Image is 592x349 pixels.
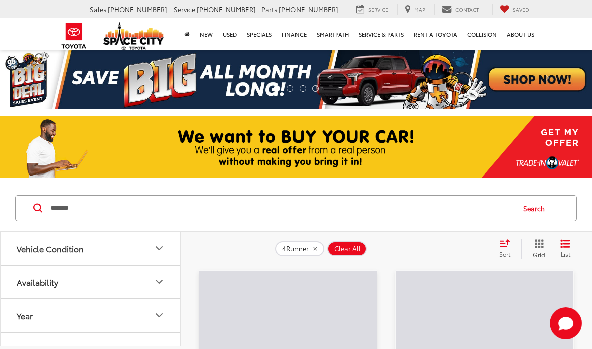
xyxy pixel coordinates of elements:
[195,18,218,50] a: New
[521,239,553,259] button: Grid View
[218,18,242,50] a: Used
[368,6,388,13] span: Service
[153,276,165,288] div: Availability
[197,5,256,14] span: [PHONE_NUMBER]
[275,241,324,256] button: remove 4Runner
[17,311,33,320] div: Year
[434,4,486,15] a: Contact
[349,4,396,15] a: Service
[334,245,361,253] span: Clear All
[494,239,521,259] button: Select sort value
[50,196,514,220] input: Search by Make, Model, or Keyword
[279,5,338,14] span: [PHONE_NUMBER]
[153,309,165,321] div: Year
[455,6,479,13] span: Contact
[502,18,539,50] a: About Us
[414,6,425,13] span: Map
[550,307,582,339] button: Toggle Chat Window
[312,18,354,50] a: SmartPath
[261,5,277,14] span: Parts
[277,18,312,50] a: Finance
[1,299,181,332] button: YearYear
[560,250,570,258] span: List
[174,5,195,14] span: Service
[514,196,559,221] button: Search
[550,307,582,339] svg: Start Chat
[90,5,106,14] span: Sales
[1,266,181,298] button: AvailabilityAvailability
[180,18,195,50] a: Home
[499,250,510,258] span: Sort
[409,18,462,50] a: Rent a Toyota
[462,18,502,50] a: Collision
[513,6,529,13] span: Saved
[492,4,537,15] a: My Saved Vehicles
[242,18,277,50] a: Specials
[103,22,164,50] img: Space City Toyota
[282,245,309,253] span: 4Runner
[1,232,181,265] button: Vehicle ConditionVehicle Condition
[354,18,409,50] a: Service & Parts
[17,244,84,253] div: Vehicle Condition
[55,20,93,52] img: Toyota
[108,5,167,14] span: [PHONE_NUMBER]
[327,241,367,256] button: Clear All
[553,239,578,259] button: List View
[153,242,165,254] div: Vehicle Condition
[17,277,58,287] div: Availability
[533,250,545,259] span: Grid
[397,4,433,15] a: Map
